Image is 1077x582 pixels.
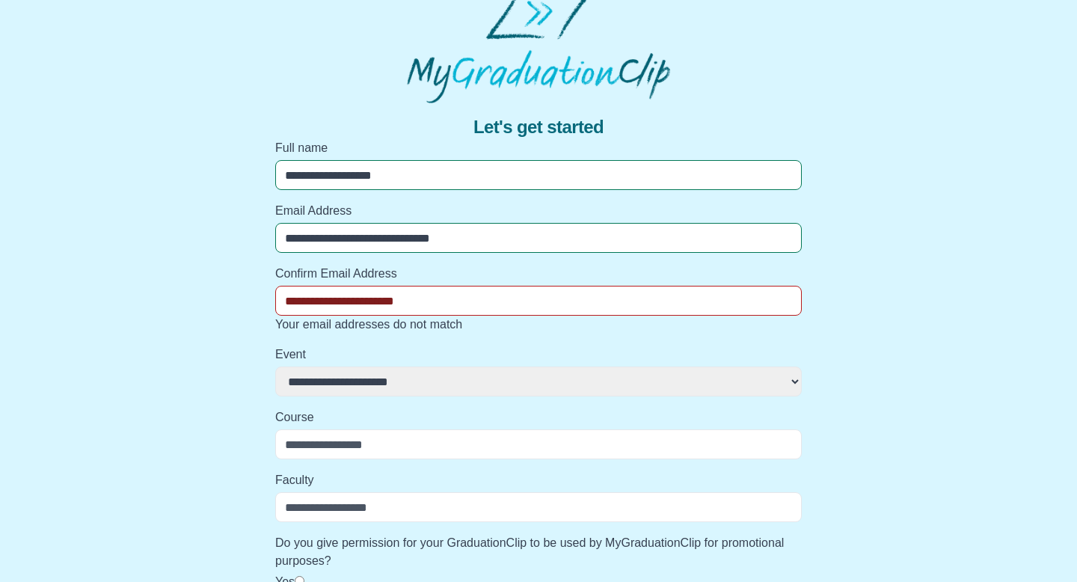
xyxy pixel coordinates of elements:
label: Event [275,346,802,364]
label: Full name [275,139,802,157]
label: Email Address [275,202,802,220]
span: Let's get started [473,115,604,139]
span: Your email addresses do not match [275,318,462,331]
label: Faculty [275,471,802,489]
label: Do you give permission for your GraduationClip to be used by MyGraduationClip for promotional pur... [275,534,802,570]
label: Course [275,408,802,426]
label: Confirm Email Address [275,265,802,283]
